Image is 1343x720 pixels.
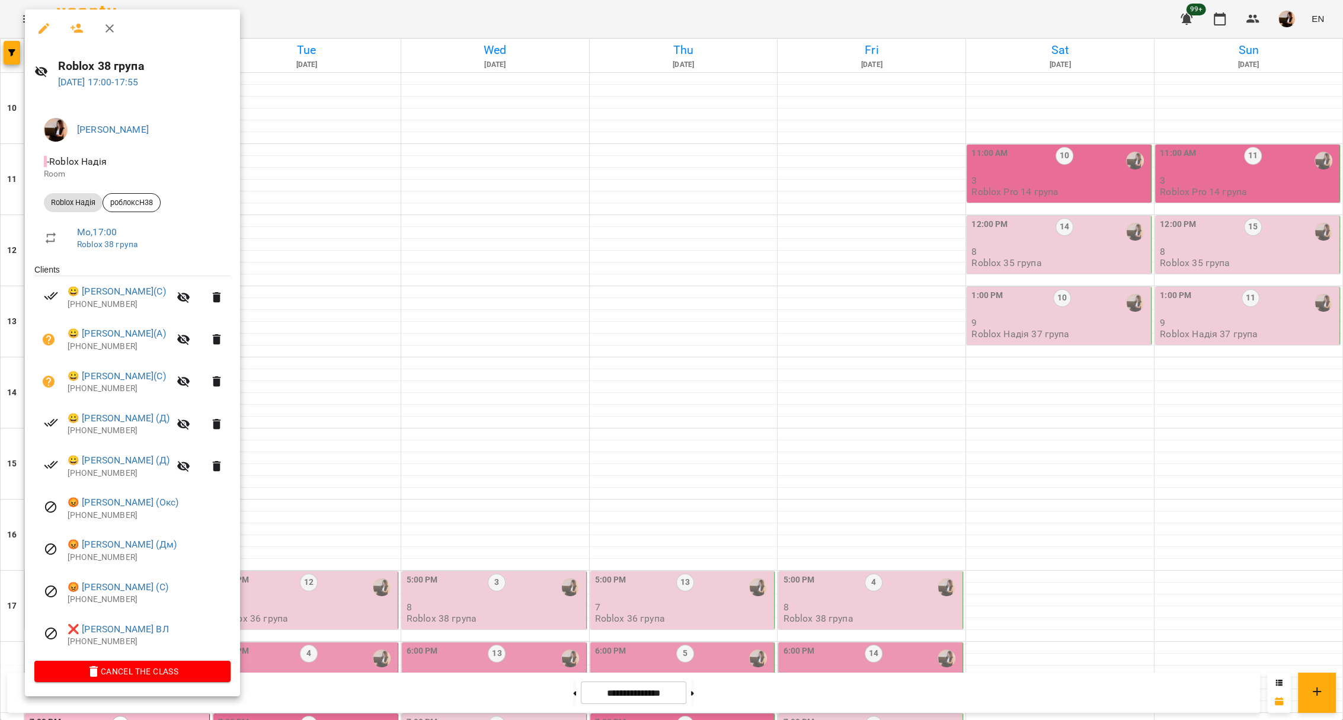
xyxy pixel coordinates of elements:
[44,500,58,514] svg: Visit canceled
[44,457,58,472] svg: Paid
[68,636,231,648] p: [PHONE_NUMBER]
[68,495,178,510] a: 😡 [PERSON_NAME] (Окс)
[44,626,58,641] svg: Visit canceled
[68,552,231,564] p: [PHONE_NUMBER]
[58,57,231,75] h6: Roblox 38 група
[103,193,161,212] div: роблоксН38
[68,537,177,552] a: 😡 [PERSON_NAME] (Дм)
[68,284,166,299] a: 😀 [PERSON_NAME](С)
[77,239,138,249] a: Roblox 38 група
[44,156,109,167] span: - Roblox Надія
[68,468,170,479] p: [PHONE_NUMBER]
[103,197,160,208] span: роблоксН38
[68,453,170,468] a: 😀 [PERSON_NAME] (Д)
[77,226,117,238] a: Mo , 17:00
[34,264,231,661] ul: Clients
[44,289,58,303] svg: Paid
[68,341,170,353] p: [PHONE_NUMBER]
[68,369,166,383] a: 😀 [PERSON_NAME](С)
[44,168,221,180] p: Room
[68,411,170,425] a: 😀 [PERSON_NAME] (Д)
[68,327,166,341] a: 😀 [PERSON_NAME](А)
[68,383,170,395] p: [PHONE_NUMBER]
[68,510,231,521] p: [PHONE_NUMBER]
[44,584,58,599] svg: Visit canceled
[68,622,169,636] a: ❌ [PERSON_NAME] ВЛ
[44,118,68,142] img: f1c8304d7b699b11ef2dd1d838014dff.jpg
[44,542,58,556] svg: Visit canceled
[34,661,231,682] button: Cancel the class
[44,664,221,679] span: Cancel the class
[34,325,63,354] button: Unpaid. Bill the attendance?
[44,197,103,208] span: Roblox Надія
[68,425,170,437] p: [PHONE_NUMBER]
[44,415,58,430] svg: Paid
[34,367,63,396] button: Unpaid. Bill the attendance?
[77,124,149,135] a: [PERSON_NAME]
[68,594,231,606] p: [PHONE_NUMBER]
[58,76,139,88] a: [DATE] 17:00-17:55
[68,299,170,311] p: [PHONE_NUMBER]
[68,580,168,594] a: 😡 [PERSON_NAME] (С)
